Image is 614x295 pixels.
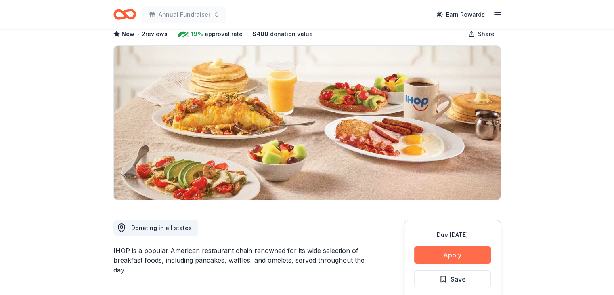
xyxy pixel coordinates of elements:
[159,10,210,19] span: Annual Fundraiser
[122,29,134,39] span: New
[252,29,268,39] span: $ 400
[414,270,491,288] button: Save
[113,246,365,275] div: IHOP is a popular American restaurant chain renowned for its wide selection of breakfast foods, i...
[270,29,313,39] span: donation value
[136,31,139,37] span: •
[142,6,226,23] button: Annual Fundraiser
[432,7,490,22] a: Earn Rewards
[414,246,491,264] button: Apply
[142,29,168,39] button: 2reviews
[191,29,203,39] span: 19%
[451,274,466,284] span: Save
[131,224,192,231] span: Donating in all states
[205,29,243,39] span: approval rate
[113,5,136,24] a: Home
[114,46,501,200] img: Image for IHOP
[478,29,495,39] span: Share
[462,26,501,42] button: Share
[414,230,491,240] div: Due [DATE]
